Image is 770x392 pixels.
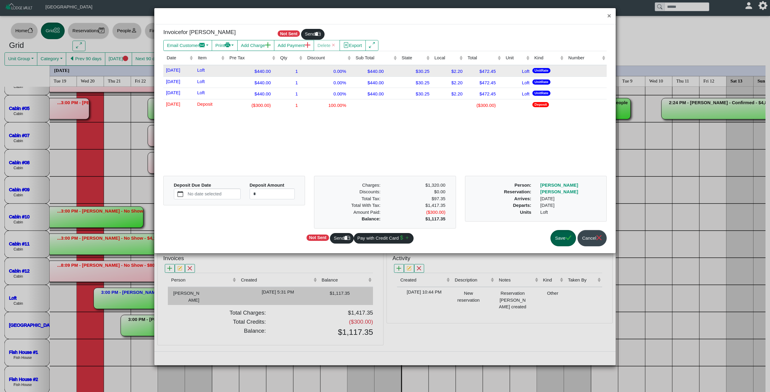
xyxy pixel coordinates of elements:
[433,78,463,86] div: $2.20
[354,78,384,86] div: $440.00
[306,235,329,241] span: Not Sent
[536,202,605,209] div: [DATE]
[540,189,578,194] a: [PERSON_NAME]
[468,54,496,61] div: Total
[199,42,205,48] svg: envelope fill
[354,67,384,75] div: $440.00
[265,42,271,48] svg: plus lg
[520,210,531,215] b: Units
[466,101,496,109] div: ($300.00)
[603,8,616,24] button: Close
[400,89,430,98] div: $30.25
[228,78,276,86] div: $440.00
[514,182,531,188] b: Person:
[354,89,384,98] div: $440.00
[330,233,353,244] button: Sendmailbox2
[278,89,302,98] div: 1
[280,54,298,61] div: Qty
[314,40,340,51] button: Deletex
[385,209,450,216] div: ($300.00)
[565,235,571,241] svg: check
[466,67,496,75] div: $472.45
[320,188,385,195] div: Discounts:
[568,54,600,61] div: Number
[385,202,450,209] div: $1,417.35
[307,54,346,61] div: Discount
[196,100,213,107] span: Deposit
[400,67,430,75] div: $30.25
[577,230,607,247] button: Cancelx
[174,189,186,199] button: calendar
[305,67,351,75] div: 0.00%
[320,209,385,216] div: Amount Paid:
[278,67,302,75] div: 1
[344,235,350,241] svg: mailbox2
[514,196,531,201] b: Arrives:
[165,89,180,95] span: [DATE]
[385,188,450,195] div: $0.00
[177,191,183,197] svg: calendar
[278,78,302,86] div: 1
[186,189,240,199] label: No date selected
[305,42,310,48] svg: plus lg
[354,233,414,244] button: Pay with Credit Cardcurrency dollarplus
[504,78,529,86] div: Loft
[596,235,602,241] svg: x
[315,31,321,37] svg: mailbox2
[433,67,463,75] div: $2.20
[165,100,180,107] span: [DATE]
[301,29,325,40] button: Sendmailbox2
[504,67,529,75] div: Loft
[305,89,351,98] div: 0.00%
[305,101,351,109] div: 100.00%
[540,182,578,188] a: [PERSON_NAME]
[278,30,300,37] span: Not Sent
[536,209,605,216] div: Loft
[225,42,230,48] svg: printer fill
[356,54,392,61] div: Sub Total
[534,54,559,61] div: Kind
[550,230,576,247] button: Savecheck
[343,42,349,48] svg: file excel
[390,195,445,202] div: $97.35
[228,89,276,98] div: $440.00
[181,29,236,35] span: for [PERSON_NAME]
[399,235,405,241] svg: currency dollar
[196,78,205,84] span: Loft
[504,89,529,98] div: Loft
[250,182,284,188] b: Deposit Amount
[167,54,188,61] div: Date
[228,101,276,109] div: ($300.00)
[198,54,220,61] div: Item
[400,78,430,86] div: $30.25
[513,203,531,208] b: Departs:
[536,195,605,202] div: [DATE]
[165,78,180,84] span: [DATE]
[212,40,238,51] button: Printprinter fill
[196,66,205,73] span: Loft
[320,182,385,189] div: Charges:
[506,54,525,61] div: Unit
[365,40,378,51] button: arrows angle expand
[163,40,212,51] button: Email Customerenvelope fill
[425,182,445,188] span: $1,320.00
[404,235,410,241] svg: plus
[466,89,496,98] div: $472.45
[196,89,205,95] span: Loft
[274,40,314,51] button: Add Paymentplus lg
[434,54,458,61] div: Local
[340,40,366,51] button: file excelExport
[320,202,385,209] div: Total With Tax:
[425,216,445,221] b: $1,117.35
[278,101,302,109] div: 1
[504,189,531,194] b: Reservation:
[228,67,276,75] div: $440.00
[402,54,425,61] div: State
[362,216,380,221] b: Balance:
[165,66,180,73] span: [DATE]
[433,89,463,98] div: $2.20
[320,195,385,202] div: Total Tax:
[237,40,274,51] button: Add Chargeplus lg
[369,42,375,48] svg: arrows angle expand
[163,29,267,36] h5: Invoice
